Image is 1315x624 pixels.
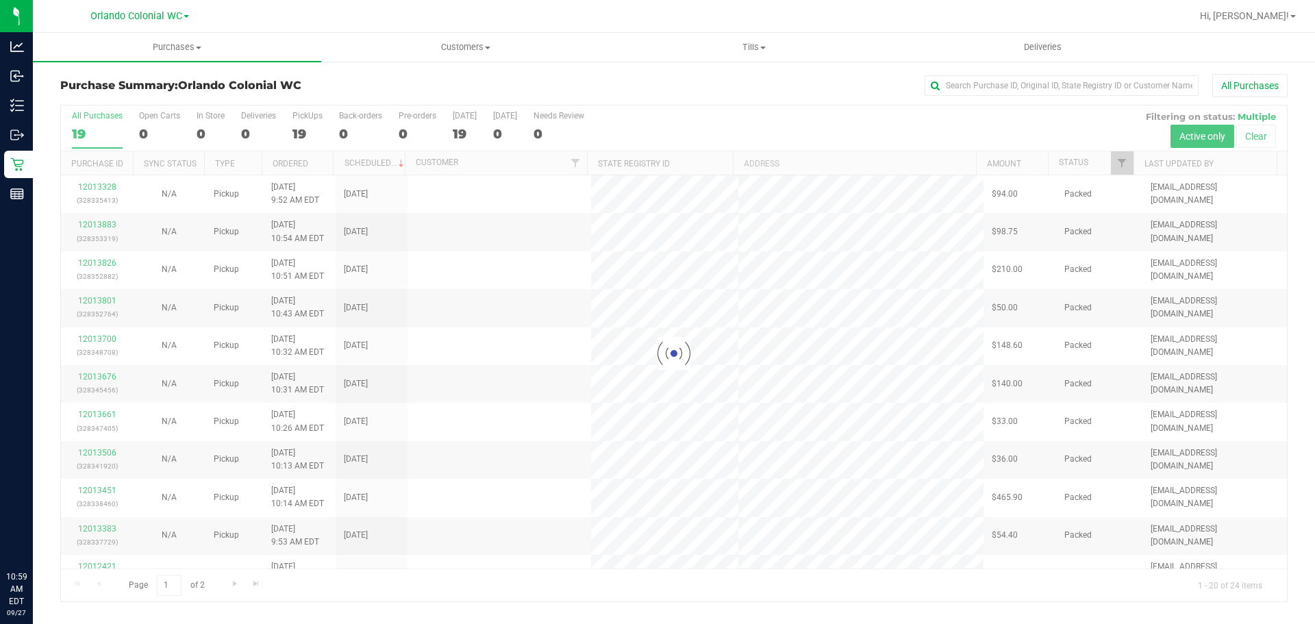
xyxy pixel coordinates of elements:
inline-svg: Inventory [10,99,24,112]
button: All Purchases [1212,74,1288,97]
inline-svg: Inbound [10,69,24,83]
inline-svg: Retail [10,158,24,171]
input: Search Purchase ID, Original ID, State Registry ID or Customer Name... [925,75,1199,96]
iframe: Resource center [14,514,55,556]
span: Hi, [PERSON_NAME]! [1200,10,1289,21]
h3: Purchase Summary: [60,79,469,92]
p: 09/27 [6,608,27,618]
span: Customers [322,41,609,53]
a: Deliveries [899,33,1187,62]
span: Orlando Colonial WC [90,10,182,22]
inline-svg: Outbound [10,128,24,142]
inline-svg: Reports [10,187,24,201]
span: Tills [610,41,897,53]
a: Purchases [33,33,321,62]
span: Orlando Colonial WC [178,79,301,92]
span: Purchases [33,41,321,53]
a: Tills [610,33,898,62]
p: 10:59 AM EDT [6,571,27,608]
span: Deliveries [1005,41,1080,53]
inline-svg: Analytics [10,40,24,53]
a: Customers [321,33,610,62]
